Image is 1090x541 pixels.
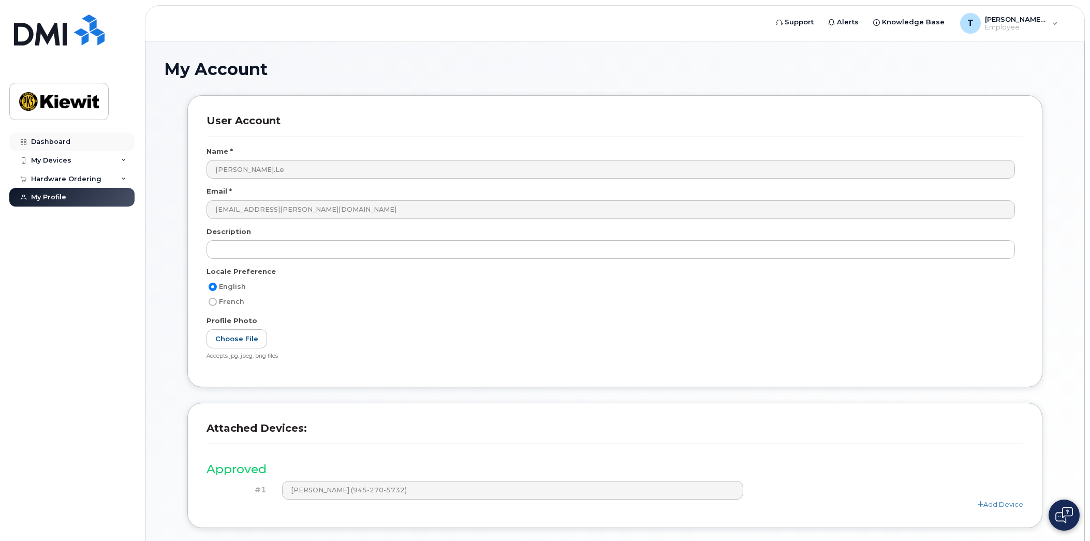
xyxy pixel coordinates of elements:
[207,353,1015,360] div: Accepts jpg, jpeg, png files
[207,227,251,237] label: Description
[207,147,233,156] label: Name *
[219,298,244,305] span: French
[209,298,217,306] input: French
[219,283,246,290] span: English
[164,60,1066,78] h1: My Account
[207,463,1023,476] h3: Approved
[207,422,1023,444] h3: Attached Devices:
[1055,507,1073,523] img: Open chat
[209,283,217,291] input: English
[207,267,276,276] label: Locale Preference
[207,329,267,348] label: Choose File
[207,186,232,196] label: Email *
[207,316,257,326] label: Profile Photo
[214,486,267,494] h4: #1
[207,114,1023,137] h3: User Account
[978,500,1023,508] a: Add Device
